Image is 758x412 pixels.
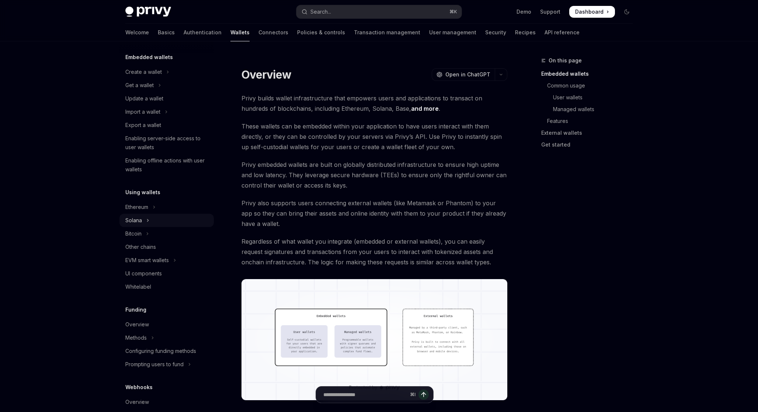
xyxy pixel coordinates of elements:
button: Send message [418,389,429,400]
a: Whitelabel [119,280,214,293]
a: Welcome [125,24,149,41]
span: ⌘ K [449,9,457,15]
div: Other chains [125,243,156,251]
img: images/walletoverview.png [241,279,507,400]
div: Solana [125,216,142,225]
button: Open in ChatGPT [432,68,495,81]
a: Managed wallets [541,103,639,115]
a: Get started [541,139,639,151]
button: Toggle Solana section [119,214,214,227]
h5: Embedded wallets [125,53,173,62]
span: Privy also supports users connecting external wallets (like Metamask or Phantom) to your app so t... [241,198,507,229]
span: On this page [549,56,582,65]
a: API reference [545,24,580,41]
button: Toggle EVM smart wallets section [119,254,214,267]
input: Ask a question... [323,387,407,403]
span: Regardless of what wallet you integrate (embedded or external wallets), you can easily request si... [241,236,507,267]
div: Overview [125,320,149,329]
a: Basics [158,24,175,41]
a: Export a wallet [119,119,214,132]
button: Toggle dark mode [621,6,633,18]
div: Bitcoin [125,229,142,238]
button: Toggle Import a wallet section [119,105,214,119]
button: Toggle Create a wallet section [119,65,214,79]
div: Methods [125,333,147,342]
a: Features [541,115,639,127]
a: UI components [119,267,214,280]
a: Common usage [541,80,639,92]
h5: Webhooks [125,383,153,392]
a: Security [485,24,506,41]
div: Update a wallet [125,94,163,103]
div: Get a wallet [125,81,154,90]
a: Dashboard [569,6,615,18]
button: Toggle Methods section [119,331,214,344]
a: Update a wallet [119,92,214,105]
button: Toggle Get a wallet section [119,79,214,92]
div: Prompting users to fund [125,360,184,369]
a: Wallets [230,24,250,41]
div: Ethereum [125,203,148,212]
span: Open in ChatGPT [445,71,490,78]
div: EVM smart wallets [125,256,169,265]
span: Privy builds wallet infrastructure that empowers users and applications to transact on hundreds o... [241,93,507,114]
a: Embedded wallets [541,68,639,80]
a: User wallets [541,92,639,103]
span: These wallets can be embedded within your application to have users interact with them directly, ... [241,121,507,152]
span: Dashboard [575,8,604,16]
div: Whitelabel [125,282,151,291]
div: Enabling offline actions with user wallets [125,156,209,174]
button: Toggle Bitcoin section [119,227,214,240]
div: Create a wallet [125,68,162,76]
a: Policies & controls [297,24,345,41]
a: Support [540,8,560,16]
a: User management [429,24,476,41]
img: dark logo [125,7,171,17]
a: Recipes [515,24,536,41]
a: Enabling server-side access to user wallets [119,132,214,154]
div: Overview [125,398,149,406]
div: Configuring funding methods [125,347,196,356]
a: Demo [517,8,531,16]
button: Toggle Ethereum section [119,200,214,214]
button: Toggle Prompting users to fund section [119,358,214,371]
a: Overview [119,318,214,331]
a: External wallets [541,127,639,139]
a: Connectors [258,24,288,41]
span: Privy embedded wallets are built on globally distributed infrastructure to ensure high uptime and... [241,159,507,190]
a: Configuring funding methods [119,344,214,358]
a: Other chains [119,240,214,254]
a: Enabling offline actions with user wallets [119,154,214,176]
h1: Overview [241,68,291,81]
a: Overview [119,395,214,409]
button: Open search [296,5,462,18]
a: Authentication [184,24,222,41]
div: UI components [125,269,162,278]
a: and more [411,105,439,113]
div: Enabling server-side access to user wallets [125,134,209,152]
div: Export a wallet [125,121,161,130]
div: Search... [310,7,331,16]
div: Import a wallet [125,107,160,116]
h5: Funding [125,305,146,314]
a: Transaction management [354,24,420,41]
h5: Using wallets [125,188,160,197]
